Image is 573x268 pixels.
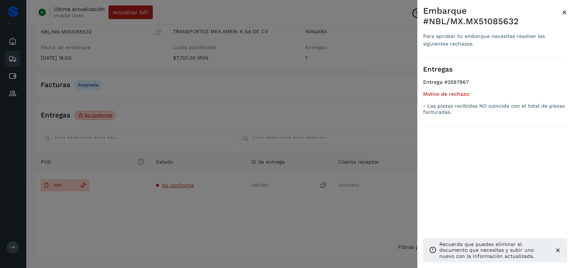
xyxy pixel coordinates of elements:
[423,79,567,91] h4: Entrega #2597967
[423,91,567,97] h5: Motivo de rechazo:
[439,241,548,259] p: Recuerda que puedes eliminar el documento que necesitas y subir uno nuevo con la información actu...
[423,103,567,115] p: - Las piezas recibidas NO coincide con el total de piezas facturadas.
[562,7,567,17] span: ×
[423,65,567,74] h3: Entregas
[423,33,562,48] div: Para aprobar tu embarque necesitas resolver las siguientes rechazos.
[423,6,562,27] div: Embarque #NBL/MX.MX51085632
[562,6,567,19] button: Close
